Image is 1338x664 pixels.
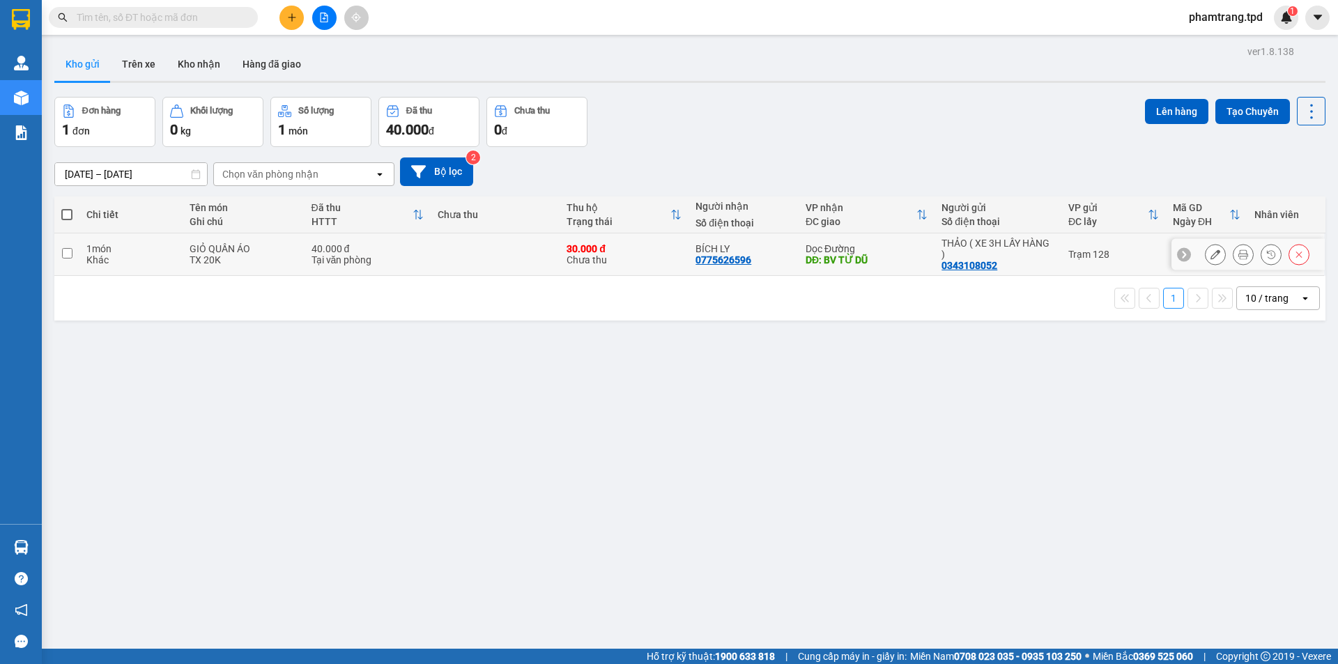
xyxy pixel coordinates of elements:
img: warehouse-icon [14,91,29,105]
div: Khác [86,254,175,265]
div: Tên món [190,202,298,213]
input: Select a date range. [55,163,207,185]
strong: 1900 633 818 [715,651,775,662]
span: Gửi: [12,13,33,28]
span: ⚪️ [1085,654,1089,659]
div: Trạm 128 [1068,249,1159,260]
button: 1 [1163,288,1184,309]
span: notification [15,603,28,617]
button: Đơn hàng1đơn [54,97,155,147]
svg: open [374,169,385,180]
button: Đã thu40.000đ [378,97,479,147]
div: 0775626596 [695,254,751,265]
div: Số lượng [298,106,334,116]
div: VP gửi [1068,202,1148,213]
div: BÍCH LY [695,243,792,254]
img: logo-vxr [12,9,30,30]
div: Dọc Đường [806,243,928,254]
div: Tại văn phòng [312,254,424,265]
span: 0 [494,121,502,138]
button: Hàng đã giao [231,47,312,81]
span: search [58,13,68,22]
div: Người gửi [941,202,1054,213]
span: món [289,125,308,137]
div: 1 món [86,243,175,254]
div: 30.000 đ [567,243,682,254]
button: Kho nhận [167,47,231,81]
span: BV TỪ DŨ [109,82,190,130]
div: TX 20K [190,254,298,265]
div: Khối lượng [190,106,233,116]
svg: open [1300,293,1311,304]
button: Lên hàng [1145,99,1208,124]
div: 40.000 đ [312,243,424,254]
div: Chọn văn phòng nhận [222,167,318,181]
div: GIỎ QUẦN ÁO [190,243,298,254]
div: Chưa thu [567,243,682,265]
span: phamtrang.tpd [1178,8,1274,26]
span: copyright [1261,651,1270,661]
th: Toggle SortBy [799,196,935,233]
span: 40.000 [386,121,429,138]
button: Tạo Chuyến [1215,99,1290,124]
div: Số điện thoại [695,217,792,229]
span: 1 [278,121,286,138]
div: THẢO ( XE 3H LẤY HÀNG ) [941,238,1054,260]
div: VP nhận [806,202,916,213]
sup: 2 [466,150,480,164]
span: 0 [170,121,178,138]
div: HTTT [312,216,413,227]
div: Chưa thu [438,209,553,220]
div: DĐ: BV TỪ DŨ [806,254,928,265]
div: Ngày ĐH [1173,216,1229,227]
button: Trên xe [111,47,167,81]
span: file-add [319,13,329,22]
button: Khối lượng0kg [162,97,263,147]
div: ĐC lấy [1068,216,1148,227]
div: Ghi chú [190,216,298,227]
div: Dọc Đường [109,12,203,45]
button: Chưa thu0đ [486,97,587,147]
span: đ [429,125,434,137]
button: caret-down [1305,6,1330,30]
img: warehouse-icon [14,540,29,555]
div: Sửa đơn hàng [1205,244,1226,265]
button: Bộ lọc [400,157,473,186]
button: aim [344,6,369,30]
th: Toggle SortBy [560,196,689,233]
div: Nhân viên [1254,209,1317,220]
div: BÍCH LY [109,45,203,62]
div: 10 / trang [1245,291,1289,305]
strong: 0708 023 035 - 0935 103 250 [954,651,1082,662]
button: Số lượng1món [270,97,371,147]
div: 0343108052 [941,260,997,271]
div: Chưa thu [514,106,550,116]
div: Mã GD [1173,202,1229,213]
button: plus [279,6,304,30]
div: Chi tiết [86,209,175,220]
span: | [1204,649,1206,664]
span: Cung cấp máy in - giấy in: [798,649,907,664]
sup: 1 [1288,6,1298,16]
span: đ [502,125,507,137]
button: Kho gửi [54,47,111,81]
span: 1 [1290,6,1295,16]
span: Nhận: [109,13,142,28]
div: Đã thu [312,202,413,213]
span: đơn [72,125,90,137]
span: aim [351,13,361,22]
div: Số điện thoại [941,216,1054,227]
span: question-circle [15,572,28,585]
div: Trạm 128 [12,12,99,29]
span: DĐ: [109,89,129,104]
div: Thu hộ [567,202,670,213]
img: solution-icon [14,125,29,140]
span: | [785,649,787,664]
input: Tìm tên, số ĐT hoặc mã đơn [77,10,241,25]
img: icon-new-feature [1280,11,1293,24]
span: Miền Nam [910,649,1082,664]
th: Toggle SortBy [305,196,431,233]
span: message [15,635,28,648]
div: Đơn hàng [82,106,121,116]
span: Hỗ trợ kỹ thuật: [647,649,775,664]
